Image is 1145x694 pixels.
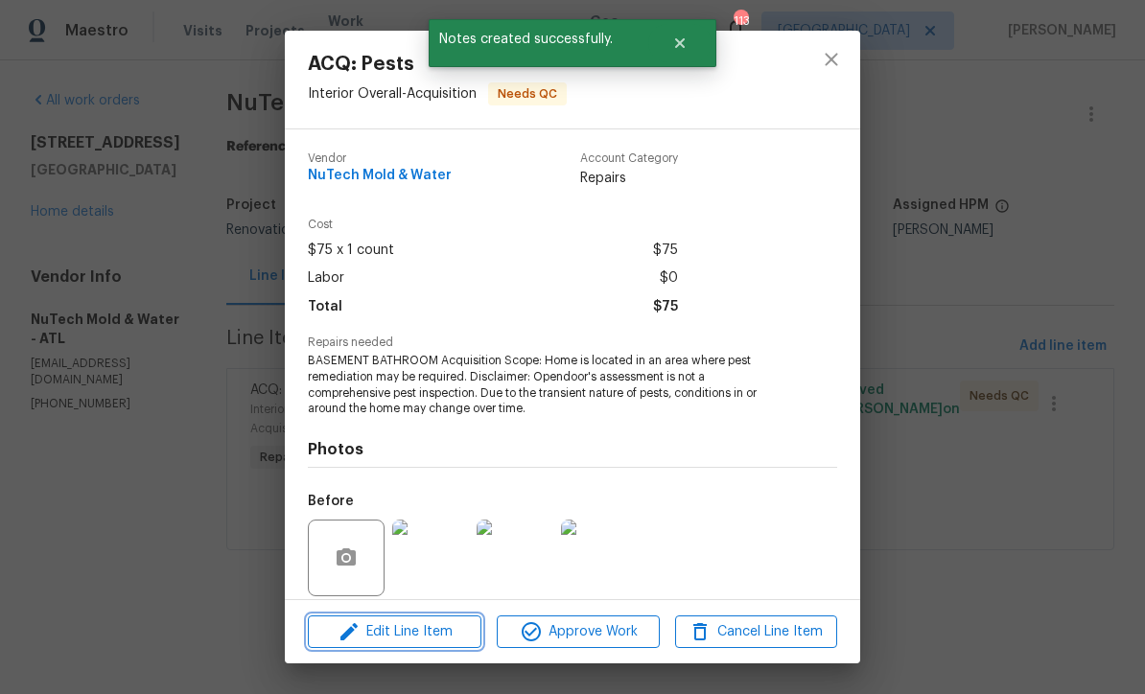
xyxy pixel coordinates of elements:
span: $75 [653,237,678,265]
button: Approve Work [497,615,659,649]
span: Cancel Line Item [681,620,831,644]
span: NuTech Mold & Water [308,169,452,183]
span: Vendor [308,152,452,165]
span: Approve Work [502,620,653,644]
span: Needs QC [490,84,565,104]
span: Notes created successfully. [429,19,648,59]
span: Edit Line Item [314,620,476,644]
span: Account Category [580,152,678,165]
span: $0 [660,265,678,292]
button: close [808,36,854,82]
span: Total [308,293,342,321]
div: 113 [734,12,747,31]
span: Labor [308,265,344,292]
span: Repairs [580,169,678,188]
span: Interior Overall - Acquisition [308,87,477,101]
h5: Before [308,495,354,508]
span: $75 x 1 count [308,237,394,265]
span: $75 [653,293,678,321]
span: Cost [308,219,678,231]
button: Close [648,24,712,62]
h4: Photos [308,440,837,459]
span: ACQ: Pests [308,54,567,75]
span: Repairs needed [308,336,837,349]
button: Edit Line Item [308,615,481,649]
span: BASEMENT BATHROOM Acquisition Scope: Home is located in an area where pest remediation may be req... [308,353,784,417]
button: Cancel Line Item [675,615,837,649]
